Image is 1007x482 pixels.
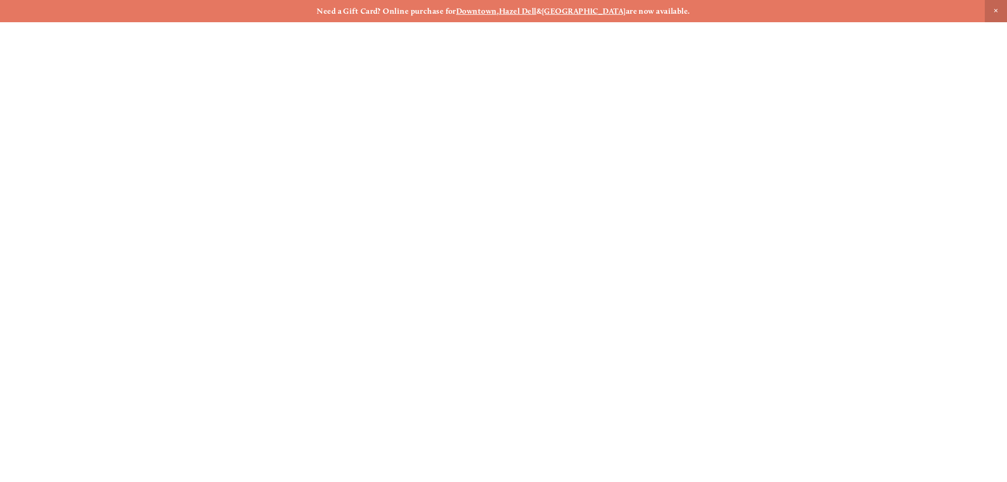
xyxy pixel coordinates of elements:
[626,6,690,16] strong: are now available.
[456,6,497,16] a: Downtown
[537,6,542,16] strong: &
[497,6,499,16] strong: ,
[542,6,626,16] a: [GEOGRAPHIC_DATA]
[499,6,537,16] a: Hazel Dell
[317,6,456,16] strong: Need a Gift Card? Online purchase for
